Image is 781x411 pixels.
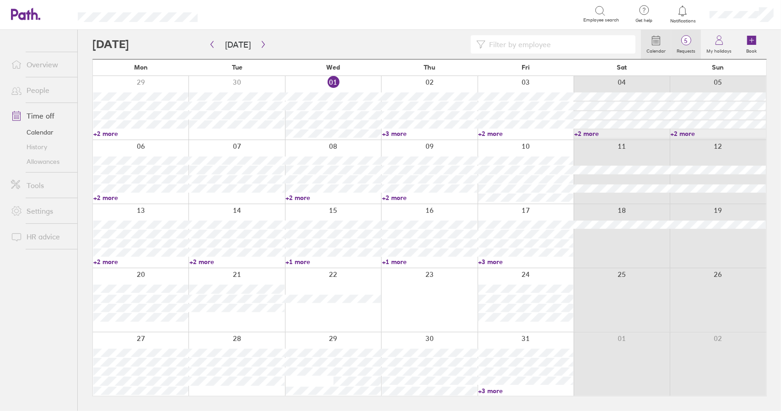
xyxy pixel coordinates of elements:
span: Notifications [668,18,698,24]
a: +2 more [382,194,477,202]
a: Calendar [641,30,671,59]
a: History [4,140,77,154]
a: +3 more [478,387,573,395]
button: [DATE] [218,37,258,52]
a: Tools [4,176,77,195]
label: Calendar [641,46,671,54]
a: Time off [4,107,77,125]
input: Filter by employee [485,36,630,53]
a: +1 more [382,258,477,266]
a: +3 more [382,130,477,138]
div: Search [222,10,246,18]
a: +2 more [671,130,766,138]
a: +2 more [189,258,285,266]
span: Employee search [583,17,619,23]
span: Tue [232,64,242,71]
a: 5Requests [671,30,701,59]
a: +2 more [478,130,573,138]
label: Requests [671,46,701,54]
a: Notifications [668,5,698,24]
a: Overview [4,55,77,74]
a: +2 more [574,130,669,138]
a: People [4,81,77,99]
span: Get help [629,18,659,23]
span: Thu [424,64,435,71]
a: +2 more [93,194,189,202]
a: My holidays [701,30,737,59]
span: Fri [522,64,530,71]
a: +2 more [93,130,189,138]
a: +2 more [93,258,189,266]
span: Sat [617,64,627,71]
label: Book [741,46,763,54]
span: Wed [327,64,340,71]
span: 5 [671,37,701,44]
span: Sun [712,64,724,71]
a: +2 more [285,194,381,202]
span: Mon [134,64,148,71]
a: HR advice [4,227,77,246]
a: Book [737,30,766,59]
a: +3 more [478,258,573,266]
a: Settings [4,202,77,220]
label: My holidays [701,46,737,54]
a: Allowances [4,154,77,169]
a: Calendar [4,125,77,140]
a: +1 more [285,258,381,266]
